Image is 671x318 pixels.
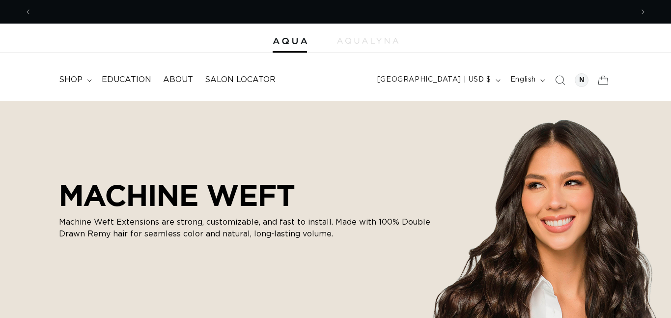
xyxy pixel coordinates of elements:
a: Education [96,69,157,91]
summary: shop [53,69,96,91]
span: [GEOGRAPHIC_DATA] | USD $ [377,75,491,85]
span: Education [102,75,151,85]
img: Aqua Hair Extensions [273,38,307,45]
a: About [157,69,199,91]
h2: MACHINE WEFT [59,178,432,212]
summary: Search [549,69,571,91]
p: Machine Weft Extensions are strong, customizable, and fast to install. Made with 100% Double Draw... [59,216,432,240]
span: shop [59,75,83,85]
button: Next announcement [632,2,654,21]
button: Previous announcement [17,2,39,21]
a: Salon Locator [199,69,281,91]
img: aqualyna.com [337,38,398,44]
button: English [504,71,549,89]
button: [GEOGRAPHIC_DATA] | USD $ [371,71,504,89]
span: English [510,75,536,85]
span: About [163,75,193,85]
span: Salon Locator [205,75,276,85]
